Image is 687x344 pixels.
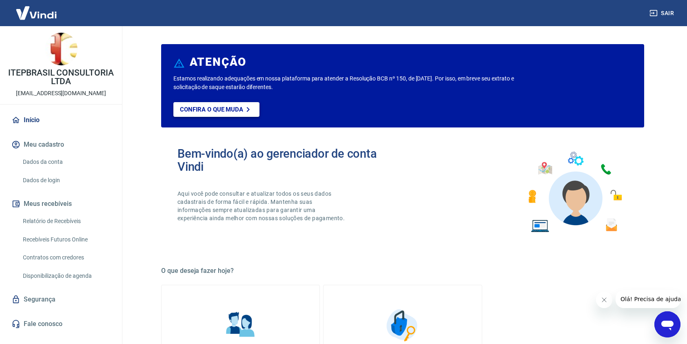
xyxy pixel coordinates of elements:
p: [EMAIL_ADDRESS][DOMAIN_NAME] [16,89,106,98]
a: Disponibilização de agenda [20,268,112,284]
h5: O que deseja fazer hoje? [161,267,644,275]
p: ITEPBRASIL CONSULTORIA LTDA [7,69,115,86]
img: Vindi [10,0,63,25]
a: Fale conosco [10,315,112,333]
p: Confira o que muda [180,106,243,113]
span: Olá! Precisa de ajuda? [5,6,69,12]
button: Sair [648,6,677,21]
h2: Bem-vindo(a) ao gerenciador de conta Vindi [177,147,403,173]
iframe: Botão para abrir a janela de mensagens [654,311,680,337]
iframe: Fechar mensagem [596,292,612,308]
p: Aqui você pode consultar e atualizar todos os seus dados cadastrais de forma fácil e rápida. Mant... [177,190,346,222]
a: Segurança [10,290,112,308]
img: Imagem de um avatar masculino com diversos icones exemplificando as funcionalidades do gerenciado... [521,147,628,237]
button: Meus recebíveis [10,195,112,213]
h6: ATENÇÃO [190,58,246,66]
img: b0c5ee15-368d-4887-9645-725489726314.jpeg [45,33,78,65]
iframe: Mensagem da empresa [616,290,680,308]
a: Relatório de Recebíveis [20,213,112,230]
a: Contratos com credores [20,249,112,266]
a: Confira o que muda [173,102,259,117]
a: Recebíveis Futuros Online [20,231,112,248]
button: Meu cadastro [10,136,112,154]
a: Início [10,111,112,129]
a: Dados da conta [20,154,112,170]
a: Dados de login [20,172,112,189]
p: Estamos realizando adequações em nossa plataforma para atender a Resolução BCB nº 150, de [DATE].... [173,74,540,92]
